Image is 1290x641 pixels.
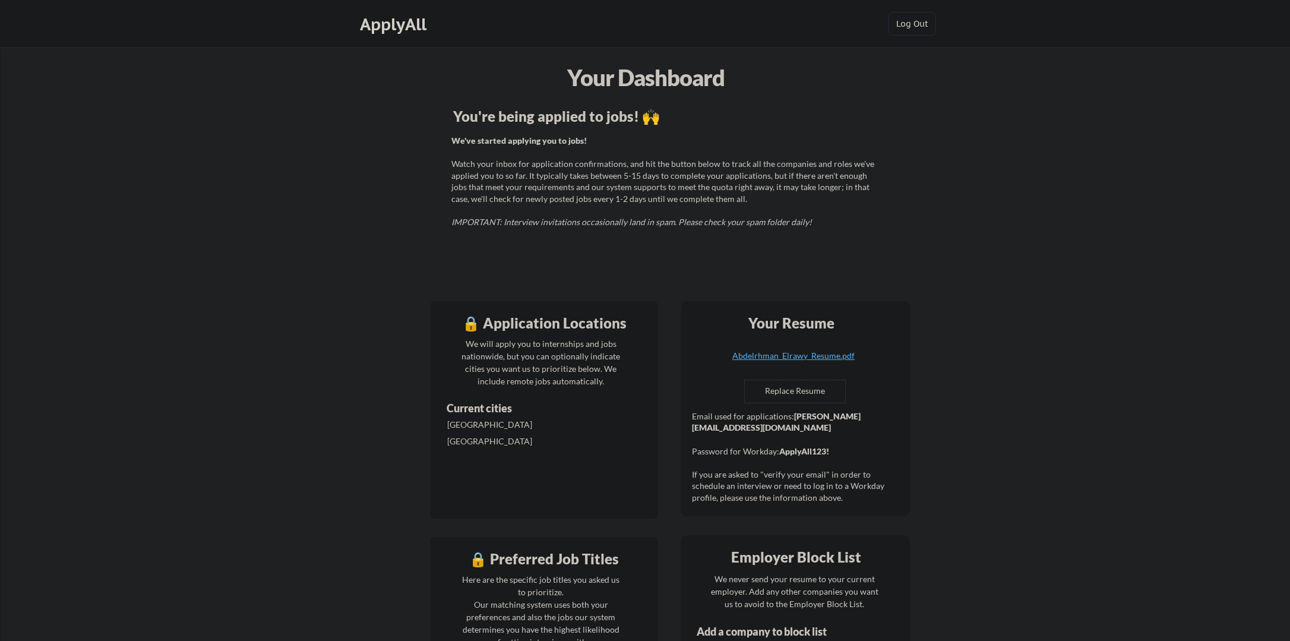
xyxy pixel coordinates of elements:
div: You're being applied to jobs! 🙌 [453,109,881,124]
div: Current cities [447,403,611,413]
div: [GEOGRAPHIC_DATA] [447,435,573,447]
div: Email used for applications: Password for Workday: If you are asked to "verify your email" in ord... [692,411,902,504]
div: ApplyAll [360,14,430,34]
div: Abdelrhman_Elrawy_Resume.pdf [723,352,864,360]
strong: [PERSON_NAME][EMAIL_ADDRESS][DOMAIN_NAME] [692,411,861,433]
div: Watch your inbox for application confirmations, and hit the button below to track all the compani... [451,135,880,228]
div: Your Dashboard [1,61,1290,94]
button: Log Out [889,12,936,36]
div: We will apply you to internships and jobs nationwide, but you can optionally indicate cities you ... [459,337,622,387]
div: 🔒 Preferred Job Titles [434,552,655,566]
div: 🔒 Application Locations [434,316,655,330]
em: IMPORTANT: Interview invitations occasionally land in spam. Please check your spam folder daily! [451,217,812,227]
div: [GEOGRAPHIC_DATA] [447,419,573,431]
div: We never send your resume to your current employer. Add any other companies you want us to avoid ... [710,573,879,610]
div: Add a company to block list [697,626,845,637]
strong: ApplyAll123! [779,446,829,456]
div: Employer Block List [685,550,906,564]
div: Your Resume [732,316,850,330]
a: Abdelrhman_Elrawy_Resume.pdf [723,352,864,370]
strong: We've started applying you to jobs! [451,135,587,146]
